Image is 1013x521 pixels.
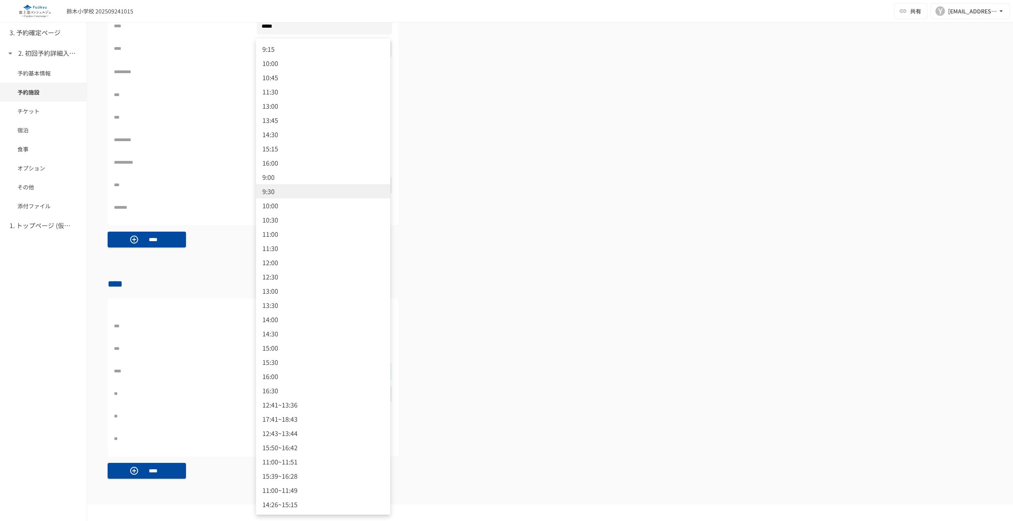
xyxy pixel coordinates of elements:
[256,198,390,213] li: 10:00
[256,42,390,56] li: 9:15
[256,241,390,255] li: 11:30
[256,70,390,85] li: 10:45
[256,298,390,312] li: 13:30
[256,412,390,426] li: 17:41~18:43
[256,227,390,241] li: 11:00
[256,497,390,512] li: 14:26~15:15
[256,327,390,341] li: 14:30
[256,455,390,469] li: 11:00~11:51
[256,255,390,270] li: 12:00
[256,170,390,184] li: 9:00
[256,127,390,142] li: 14:30
[256,440,390,455] li: 15:50~16:42
[256,383,390,398] li: 16:30
[256,184,390,198] li: 9:30
[256,469,390,483] li: 15:39~16:28
[256,270,390,284] li: 12:30
[256,426,390,440] li: 12:43~13:44
[256,398,390,412] li: 12:41~13:36
[256,113,390,127] li: 13:45
[256,355,390,369] li: 15:30
[256,341,390,355] li: 15:00
[256,156,390,170] li: 16:00
[256,85,390,99] li: 11:30
[256,369,390,383] li: 16:00
[256,312,390,327] li: 14:00
[256,99,390,113] li: 13:00
[256,213,390,227] li: 10:30
[256,284,390,298] li: 13:00
[256,56,390,70] li: 10:00
[256,483,390,497] li: 11:00~11:49
[256,142,390,156] li: 15:15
